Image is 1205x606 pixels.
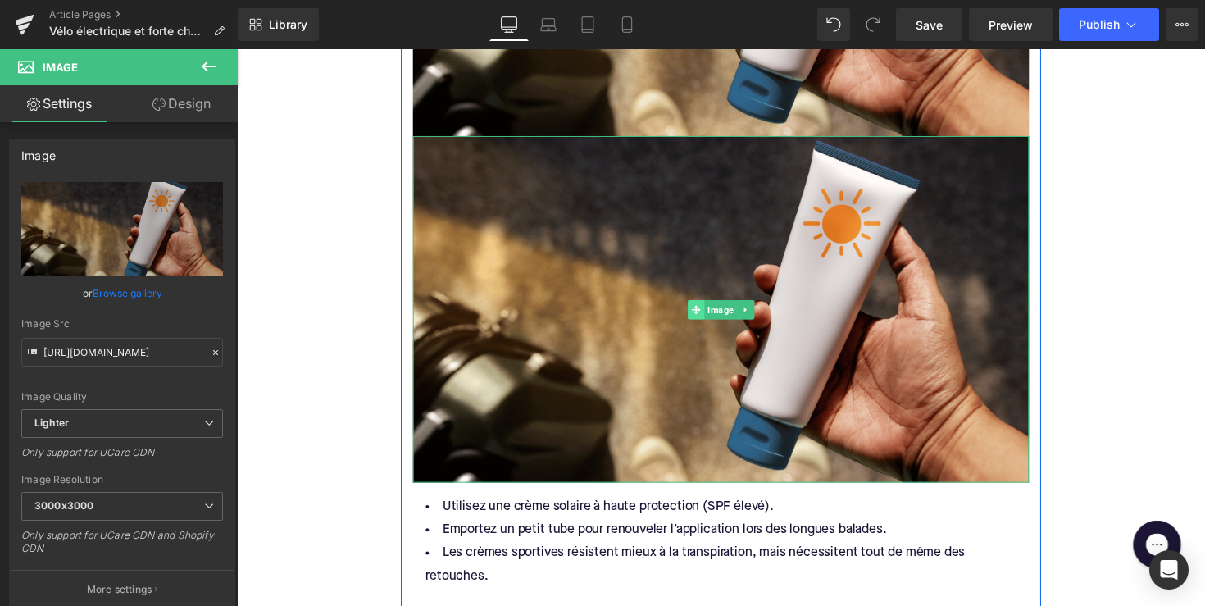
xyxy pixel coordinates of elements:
[87,582,152,597] p: More settings
[49,8,238,21] a: Article Pages
[21,318,223,330] div: Image Src
[49,25,207,38] span: Vélo électrique et forte chaleur : 7 conseils pour rester en sécurité et au frais
[269,17,307,32] span: Library
[34,417,69,429] b: Lighter
[1059,8,1159,41] button: Publish
[513,257,530,277] a: Expand / Collapse
[1166,8,1198,41] button: More
[910,477,975,538] iframe: Gorgias live chat messenger
[180,458,812,481] li: Utilisez une crème solaire à haute protection (SPF élevé).
[21,529,223,566] div: Only support for UCare CDN and Shopify CDN
[1149,550,1189,590] div: Open Intercom Messenger
[489,8,529,41] a: Desktop
[180,481,812,505] li: Emportez un petit tube pour renouveler l’application lors des longues balades.
[916,16,943,34] span: Save
[21,285,223,302] div: or
[21,446,223,470] div: Only support for UCare CDN
[21,338,223,367] input: Link
[238,8,319,41] a: New Library
[21,391,223,403] div: Image Quality
[21,474,223,485] div: Image Resolution
[122,85,241,122] a: Design
[1079,18,1120,31] span: Publish
[857,8,889,41] button: Redo
[34,499,93,512] b: 3000x3000
[607,8,647,41] a: Mobile
[969,8,1053,41] a: Preview
[21,139,56,162] div: Image
[568,8,607,41] a: Tablet
[529,8,568,41] a: Laptop
[93,279,162,308] a: Browse gallery
[817,8,850,41] button: Undo
[479,257,512,277] span: Image
[180,505,812,553] li: Les crèmes sportives résistent mieux à la transpiration, mais nécessitent tout de même des retouc...
[989,16,1033,34] span: Preview
[43,61,78,74] span: Image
